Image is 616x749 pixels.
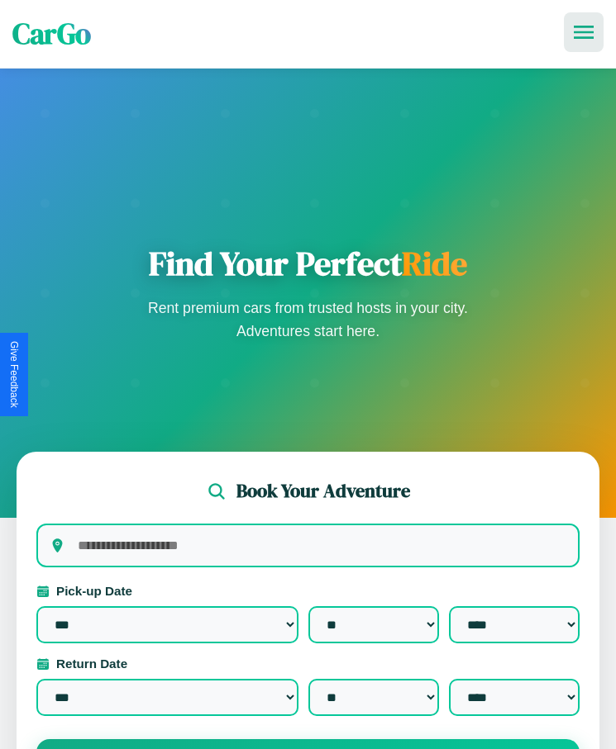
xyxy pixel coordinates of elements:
span: CarGo [12,14,91,54]
h2: Book Your Adventure [236,478,410,504]
div: Give Feedback [8,341,20,408]
h1: Find Your Perfect [143,244,474,283]
span: Ride [402,241,467,286]
label: Return Date [36,657,580,671]
label: Pick-up Date [36,584,580,598]
p: Rent premium cars from trusted hosts in your city. Adventures start here. [143,296,474,343]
